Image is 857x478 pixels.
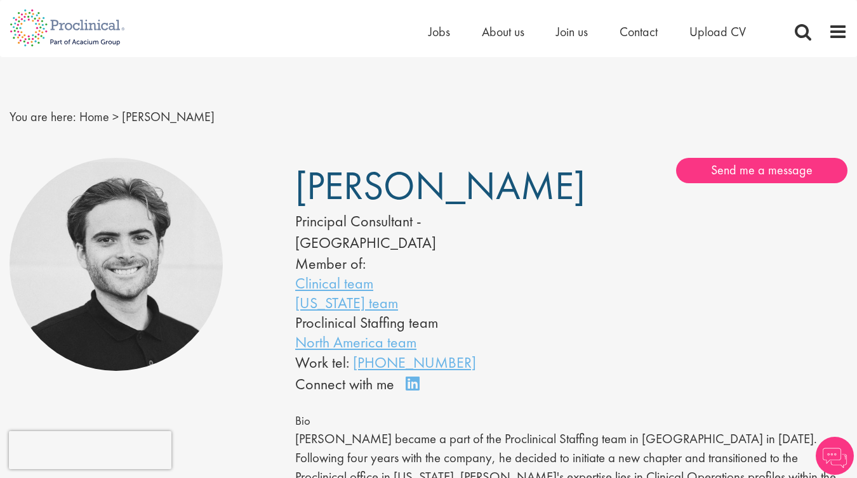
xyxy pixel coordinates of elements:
span: [PERSON_NAME] [122,108,215,125]
a: Clinical team [295,273,373,293]
img: Chatbot [816,437,854,475]
iframe: reCAPTCHA [9,431,171,469]
span: > [112,108,119,125]
span: Bio [295,413,310,429]
a: Contact [620,23,658,40]
img: Nico Kohlwes [10,158,223,371]
a: Join us [556,23,588,40]
li: Proclinical Staffing team [295,313,533,332]
div: Principal Consultant - [GEOGRAPHIC_DATA] [295,210,533,254]
span: You are here: [10,108,76,125]
a: [PHONE_NUMBER] [353,352,476,372]
label: Member of: [295,254,366,273]
a: About us [482,23,524,40]
a: Upload CV [689,23,746,40]
a: [US_STATE] team [295,293,398,313]
a: breadcrumb link [79,108,109,125]
a: Send me a message [676,158,847,183]
span: [PERSON_NAME] [295,160,585,211]
a: North America team [295,332,416,352]
span: Work tel: [295,352,349,372]
a: Jobs [428,23,450,40]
